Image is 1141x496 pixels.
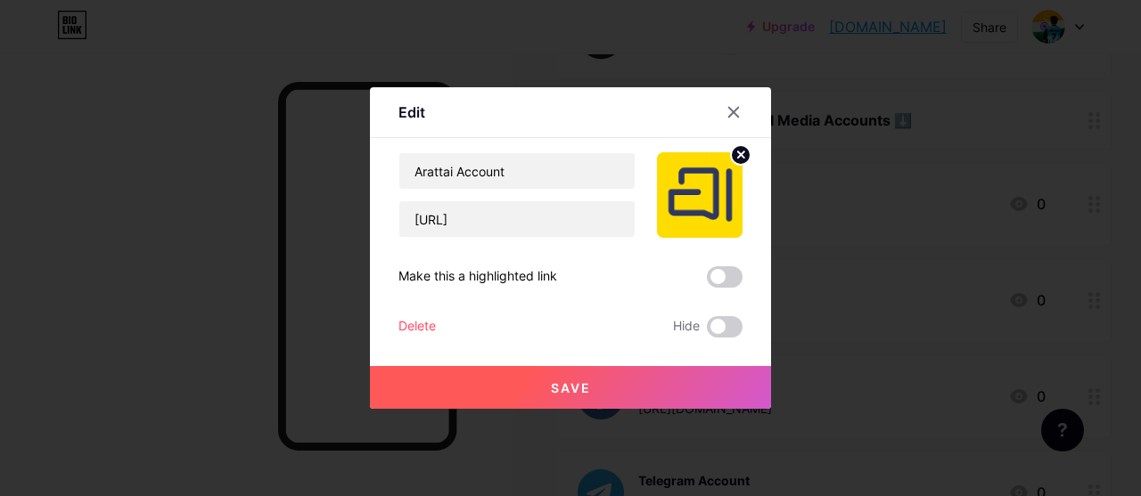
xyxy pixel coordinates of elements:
[673,316,700,337] span: Hide
[398,316,436,337] div: Delete
[399,153,635,189] input: Title
[398,102,425,123] div: Edit
[551,380,591,395] span: Save
[399,201,635,237] input: URL
[398,266,557,288] div: Make this a highlighted link
[370,366,771,409] button: Save
[657,152,743,238] img: link_thumbnail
